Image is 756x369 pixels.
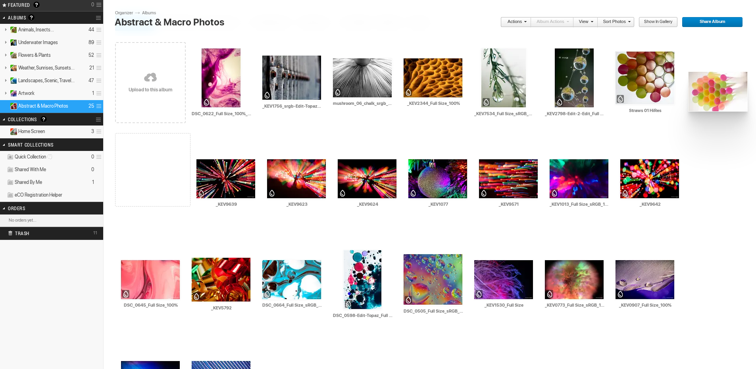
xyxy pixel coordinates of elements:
img: KEV2344_Full_Size_100.webp [403,58,463,98]
img: KEV9639.webp [196,159,256,199]
img: DSC_0505_Full_Size_sRGB_100_Crop.webp [403,254,463,305]
span: Home Screen [18,128,45,135]
input: _KEV1756_srgb-Edit-Topaz_Full Size_sRGB_100% [262,103,322,110]
input: DSC_0622_Full Size_100%_Full Size_sRGB_100% vertical [191,110,252,117]
img: ico_album_coll.png [7,179,14,186]
a: Collapse [1,103,8,109]
span: Underwater Images [18,39,58,46]
img: DSC_0622_Full_Size_100_Full_Size_sRGB_100_vertical.webp [201,48,241,108]
input: DSC_0664_Full Size_sRGB_100% [262,302,322,309]
span: Abstract & Macro Photos [18,103,68,109]
span: FEATURED [6,2,30,8]
ins: Private Collection [7,128,17,135]
img: DSC_0664_Full_Size_sRGB_100.webp [262,260,321,299]
img: ico_album_coll.png [7,192,14,199]
h2: Smart Collections [8,139,75,151]
img: KEV1013_Full_Size_sRGB_100.webp [549,159,609,199]
input: _KEV5792 [191,304,252,311]
a: Expand [1,128,8,134]
img: KEV5792.webp [191,257,251,302]
img: ico_album_quick.png [7,154,14,160]
ins: Public Album [7,90,17,97]
span: Weather, Sunrises, Sunsets... [18,65,75,71]
img: mushroom_06_chalk_srgb_Full_Size_sRGB_100.webp [333,58,392,98]
input: DSC_0598-Edit-Topaz_Full Size_sRGB_100%-2 [333,312,393,319]
span: Landscapes, Scenic, Travel... [18,77,75,84]
span: Shared With Me [15,166,46,173]
input: _KEV1013_Full Size_sRGB_100% [549,201,610,208]
span: Quick Collection [15,154,55,160]
input: _KEV2344_Full Size_100% [403,100,464,107]
input: _KEV9623 [267,201,327,208]
input: DSC_0645_Full Size_100% [121,302,181,309]
a: Actions [500,17,527,27]
span: Share Album [682,17,737,27]
span: Flowers & Plants [18,52,51,58]
h2: Orders [8,202,75,214]
ins: Public Album [7,65,17,71]
img: KEV1756_srgb-Edit-Topaz_Full_Size_sRGB_100.webp [262,55,321,100]
img: KEV9623.webp [267,159,326,199]
input: _KEV9571 [479,201,539,208]
img: KEV9642.webp [620,159,679,199]
ins: Public Album [7,39,17,46]
img: Straws_01_HiRes.webp [615,51,675,104]
span: Artwork [18,90,35,97]
input: _KEV0773_Full Size_sRGB_100% [544,302,605,309]
input: _KEV1077 [408,201,468,208]
ins: Public Album [7,52,17,59]
span: eCO Registration Helper [15,192,62,198]
input: _KEV9624 [337,201,398,208]
img: KEV1530_Full_Size.webp [474,260,533,299]
input: DSC_0505_Full Size_sRGB_100% Crop [403,308,464,315]
img: Straws_Stacked_01_HiRes.webp [688,71,748,112]
img: KEV1077.webp [408,159,467,199]
b: No orders yet... [9,218,37,223]
span: Show in Gallery [639,17,672,27]
ins: Public Album [7,27,17,33]
ins: Public Album [7,77,17,84]
img: DSC_0598-Edit-Topaz_Full_Size_sRGB_100-2.webp [343,250,382,309]
a: Collection Options [96,114,103,125]
input: Straws 01 HiRes [615,107,675,114]
h2: Trash [8,227,82,239]
input: _KEV1530_Full Size [474,302,534,309]
img: KEV2798-Edit-2-Edit_Full_Size_sRGB_100.webp [554,48,594,108]
h2: Albums [8,12,75,24]
h2: Collections [8,113,75,125]
a: Show in Gallery [639,17,678,27]
ins: Public Album [7,103,17,110]
span: Animals, Insects... [18,27,54,33]
span: Shared By Me [15,179,42,185]
img: KEV9571.webp [479,159,538,199]
img: KEV0907_Full_Size_100.webp [615,260,675,299]
input: _KEV2798-Edit-2-Edit_Full Size_sRGB_100% [544,110,605,117]
a: Albums [140,10,164,16]
img: ico_album_coll.png [7,166,14,173]
a: View [573,17,593,27]
input: _KEV9639 [196,201,256,208]
input: mushroom_06_chalk_srgb_Full Size_sRGB_100% [333,100,393,107]
a: Sort Photos [598,17,631,27]
input: _KEV9642 [620,201,680,208]
img: KEV9624.webp [337,159,397,199]
img: DSC_0645_Full_Size_100.webp [121,260,180,299]
img: KEV7534_Full_Size_sRGB_100.webp [481,48,526,108]
input: _KEV0907_Full Size_100% [615,302,675,309]
a: Album Actions [531,17,569,27]
img: KEV0773_Full_Size_sRGB_100.webp [544,260,604,299]
input: _KEV7534_Full Size_sRGB_100% [474,110,534,117]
